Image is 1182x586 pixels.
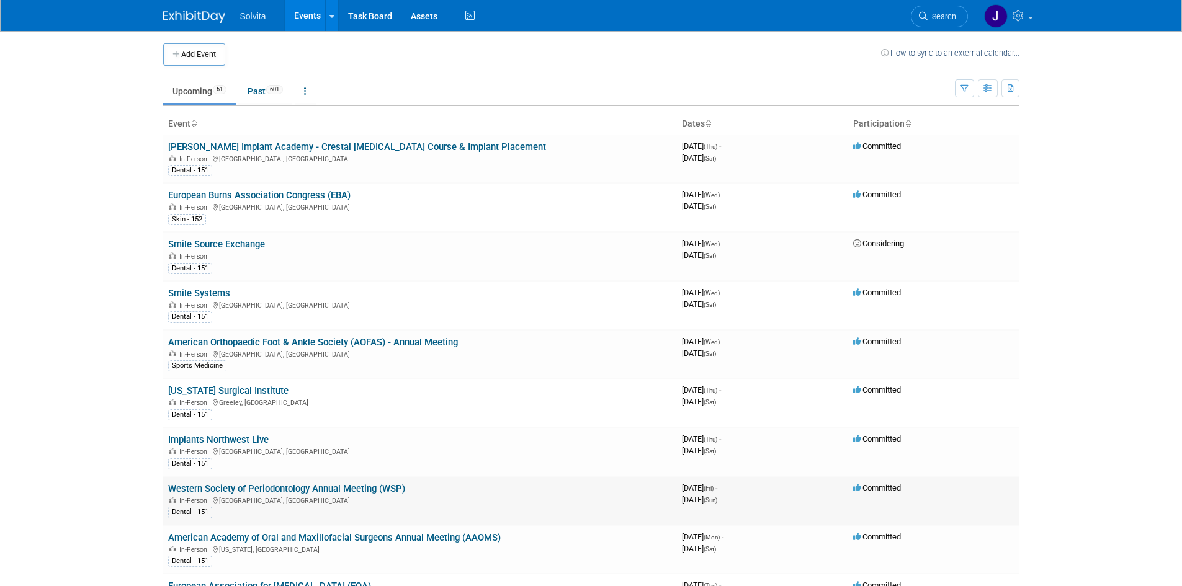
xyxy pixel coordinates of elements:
[704,339,720,345] span: (Wed)
[682,495,717,504] span: [DATE]
[168,337,458,348] a: American Orthopaedic Foot & Ankle Society (AOFAS) - Annual Meeting
[853,532,901,541] span: Committed
[163,79,236,103] a: Upcoming61
[163,43,225,66] button: Add Event
[168,397,672,407] div: Greeley, [GEOGRAPHIC_DATA]
[168,434,269,445] a: Implants Northwest Live
[168,263,212,274] div: Dental - 151
[163,11,225,23] img: ExhibitDay
[179,546,211,554] span: In-Person
[853,483,901,492] span: Committed
[168,507,212,518] div: Dental - 151
[682,337,723,346] span: [DATE]
[179,252,211,260] span: In-Person
[179,497,211,505] span: In-Person
[168,495,672,505] div: [GEOGRAPHIC_DATA], [GEOGRAPHIC_DATA]
[168,239,265,250] a: Smile Source Exchange
[722,532,723,541] span: -
[168,532,501,543] a: American Academy of Oral and Maxillofacial Surgeons Annual Meeting (AAOMS)
[682,202,716,211] span: [DATE]
[722,337,723,346] span: -
[682,544,716,553] span: [DATE]
[984,4,1008,28] img: Josh Richardson
[179,301,211,309] span: In-Person
[168,483,405,494] a: Western Society of Periodontology Annual Meeting (WSP)
[682,190,723,199] span: [DATE]
[682,483,717,492] span: [DATE]
[168,214,206,225] div: Skin - 152
[715,483,717,492] span: -
[704,497,717,504] span: (Sun)
[705,118,711,128] a: Sort by Start Date
[266,85,283,94] span: 601
[853,190,901,199] span: Committed
[682,434,721,443] span: [DATE]
[682,239,723,248] span: [DATE]
[704,155,716,162] span: (Sat)
[179,350,211,358] span: In-Person
[704,143,717,150] span: (Thu)
[853,141,901,151] span: Committed
[704,546,716,553] span: (Sat)
[168,288,230,299] a: Smile Systems
[682,251,716,260] span: [DATE]
[168,311,212,322] div: Dental - 151
[704,301,716,308] span: (Sat)
[168,556,212,567] div: Dental - 151
[179,448,211,456] span: In-Person
[168,544,672,554] div: [US_STATE], [GEOGRAPHIC_DATA]
[704,387,717,394] span: (Thu)
[240,11,266,21] span: Solvita
[169,448,176,454] img: In-Person Event
[169,301,176,308] img: In-Person Event
[168,300,672,309] div: [GEOGRAPHIC_DATA], [GEOGRAPHIC_DATA]
[853,434,901,443] span: Committed
[168,360,226,371] div: Sports Medicine
[704,448,716,455] span: (Sat)
[704,241,720,247] span: (Wed)
[682,532,723,541] span: [DATE]
[682,153,716,162] span: [DATE]
[179,155,211,163] span: In-Person
[179,203,211,211] span: In-Person
[704,203,716,210] span: (Sat)
[853,385,901,394] span: Committed
[168,409,212,420] div: Dental - 151
[928,12,956,21] span: Search
[169,497,176,503] img: In-Person Event
[169,546,176,552] img: In-Person Event
[682,397,716,406] span: [DATE]
[682,288,723,297] span: [DATE]
[704,350,716,357] span: (Sat)
[722,288,723,297] span: -
[168,458,212,469] div: Dental - 151
[905,118,911,128] a: Sort by Participation Type
[704,192,720,198] span: (Wed)
[168,385,289,396] a: [US_STATE] Surgical Institute
[163,113,677,135] th: Event
[213,85,226,94] span: 61
[853,288,901,297] span: Committed
[853,337,901,346] span: Committed
[238,79,292,103] a: Past601
[168,348,672,358] div: [GEOGRAPHIC_DATA], [GEOGRAPHIC_DATA]
[168,141,546,153] a: [PERSON_NAME] Implant Academy - Crestal [MEDICAL_DATA] Course & Implant Placement
[719,434,721,443] span: -
[704,534,720,541] span: (Mon)
[704,399,716,406] span: (Sat)
[722,190,723,199] span: -
[682,348,716,358] span: [DATE]
[682,300,716,309] span: [DATE]
[704,485,714,492] span: (Fri)
[168,202,672,211] div: [GEOGRAPHIC_DATA], [GEOGRAPHIC_DATA]
[682,446,716,455] span: [DATE]
[911,6,968,27] a: Search
[168,446,672,456] div: [GEOGRAPHIC_DATA], [GEOGRAPHIC_DATA]
[169,252,176,259] img: In-Person Event
[169,350,176,357] img: In-Person Event
[168,153,672,163] div: [GEOGRAPHIC_DATA], [GEOGRAPHIC_DATA]
[179,399,211,407] span: In-Person
[677,113,848,135] th: Dates
[704,290,720,296] span: (Wed)
[190,118,197,128] a: Sort by Event Name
